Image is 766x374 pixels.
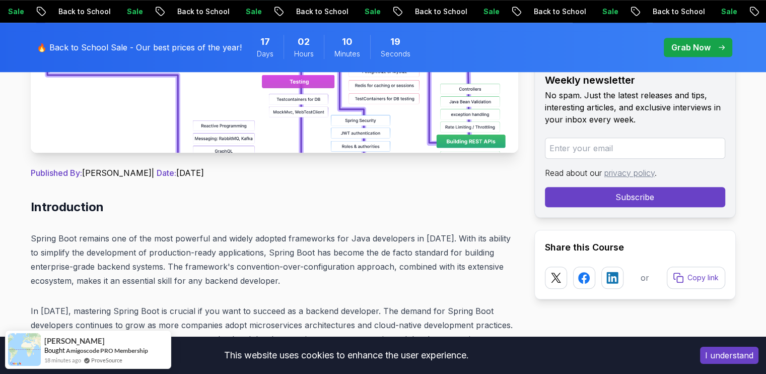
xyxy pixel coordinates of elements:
[260,35,270,49] span: 17 Days
[37,41,242,53] p: 🔥 Back to School Sale - Our best prices of the year!
[31,304,518,360] p: In [DATE], mastering Spring Boot is crucial if you want to succeed as a backend developer. The de...
[385,7,453,17] p: Back to School
[44,356,81,364] span: 18 minutes ago
[545,138,725,159] input: Enter your email
[28,7,97,17] p: Back to School
[604,168,655,178] a: privacy policy
[691,7,723,17] p: Sale
[545,240,725,255] h2: Share this Course
[31,199,518,215] h2: Introduction
[91,356,122,364] a: ProveSource
[334,7,367,17] p: Sale
[97,7,129,17] p: Sale
[453,7,485,17] p: Sale
[31,167,518,179] p: [PERSON_NAME] | [DATE]
[66,347,148,354] a: Amigoscode PRO Membership
[381,49,410,59] span: Seconds
[545,89,725,126] p: No spam. Just the latest releases and tips, interesting articles, and exclusive interviews in you...
[671,41,711,53] p: Grab Now
[44,337,105,345] span: [PERSON_NAME]
[294,49,314,59] span: Hours
[687,273,719,283] p: Copy link
[257,49,273,59] span: Days
[147,7,216,17] p: Back to School
[216,7,248,17] p: Sale
[641,272,649,284] p: or
[44,346,65,354] span: Bought
[31,168,82,178] span: Published By:
[622,7,691,17] p: Back to School
[700,347,758,364] button: Accept cookies
[545,167,725,179] p: Read about our .
[8,333,41,366] img: provesource social proof notification image
[334,49,360,59] span: Minutes
[298,35,310,49] span: 2 Hours
[266,7,334,17] p: Back to School
[545,73,725,87] h2: Weekly newsletter
[390,35,400,49] span: 19 Seconds
[342,35,353,49] span: 10 Minutes
[8,344,685,366] div: This website uses cookies to enhance the user experience.
[504,7,572,17] p: Back to School
[157,168,176,178] span: Date:
[572,7,604,17] p: Sale
[31,231,518,288] p: Spring Boot remains one of the most powerful and widely adopted frameworks for Java developers in...
[545,187,725,207] button: Subscribe
[667,267,725,289] button: Copy link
